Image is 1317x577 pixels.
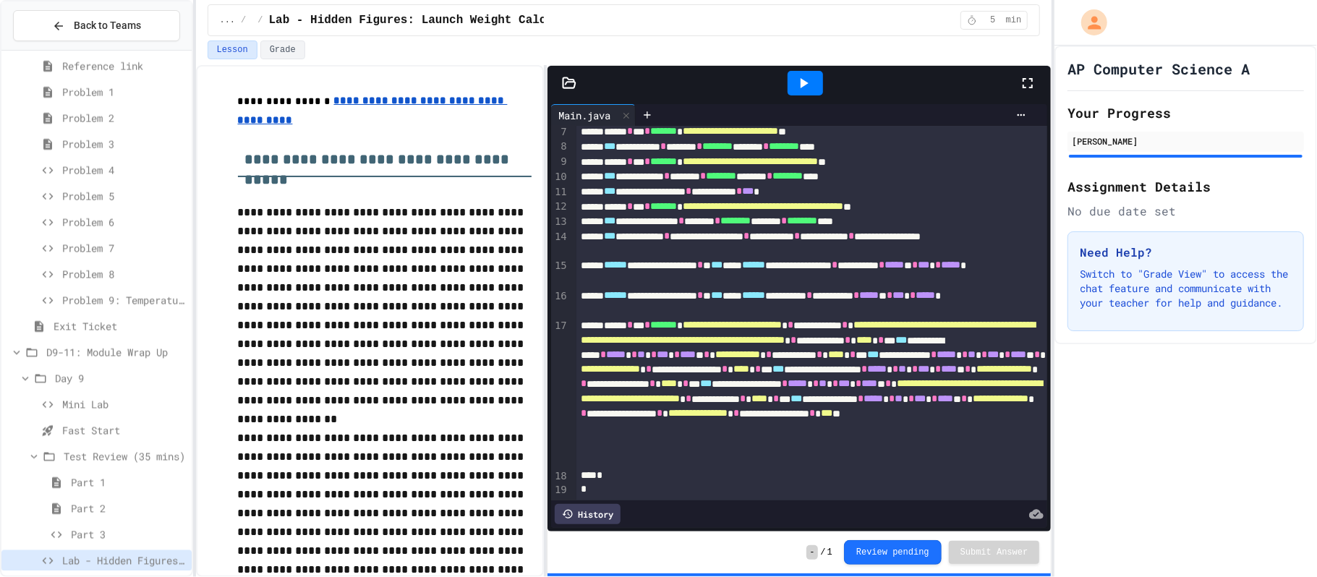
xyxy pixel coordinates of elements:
span: Problem 2 [62,111,186,126]
span: D9-11: Module Wrap Up [46,345,186,360]
span: 1 [827,547,832,558]
span: Reference link [62,59,186,74]
span: Problem 9: Temperature Converter [62,293,186,308]
span: Part 3 [71,527,186,542]
span: Problem 7 [62,241,186,256]
span: Day 9 [55,371,186,386]
span: Lab - Hidden Figures: Launch Weight Calculator [269,12,589,29]
span: / [821,547,826,558]
span: / [257,14,263,26]
span: Problem 1 [62,85,186,100]
h3: Need Help? [1080,244,1292,261]
span: Problem 6 [62,215,186,230]
span: Lab - Hidden Figures: Launch Weight Calculator [62,553,186,568]
span: min [1006,14,1022,26]
span: Back to Teams [74,18,141,33]
div: My Account [1066,6,1111,39]
div: History [555,504,621,524]
div: 15 [551,259,569,289]
span: Problem 4 [62,163,186,178]
span: Problem 3 [62,137,186,152]
span: / [241,14,246,26]
span: Test Review (35 mins) [64,449,186,464]
span: 5 [981,14,1005,26]
span: Part 2 [71,501,186,516]
span: Exit Ticket [54,319,186,334]
div: 10 [551,170,569,185]
span: Problem 5 [62,189,186,204]
div: Main.java [551,108,618,123]
button: Review pending [844,540,942,565]
div: 7 [551,125,569,140]
div: 8 [551,140,569,155]
div: Main.java [551,104,636,126]
div: 14 [551,230,569,259]
span: Problem 8 [62,267,186,282]
div: 16 [551,289,569,320]
div: 18 [551,469,569,484]
button: Back to Teams [13,10,180,41]
div: No due date set [1067,202,1304,220]
div: [PERSON_NAME] [1072,134,1300,148]
div: 17 [551,319,569,469]
h1: AP Computer Science A [1067,59,1250,79]
span: Mini Lab [62,397,186,412]
span: Fast Start [62,423,186,438]
span: Part 1 [71,475,186,490]
h2: Assignment Details [1067,176,1304,197]
p: Switch to "Grade View" to access the chat feature and communicate with your teacher for help and ... [1080,267,1292,310]
span: Submit Answer [960,547,1028,558]
button: Lesson [208,40,257,59]
button: Grade [260,40,305,59]
h2: Your Progress [1067,103,1304,123]
button: Submit Answer [949,541,1040,564]
div: 11 [551,185,569,200]
span: - [806,545,817,560]
div: 12 [551,200,569,215]
div: 19 [551,483,569,497]
span: ... [220,14,236,26]
div: 9 [551,155,569,170]
div: 13 [551,215,569,230]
